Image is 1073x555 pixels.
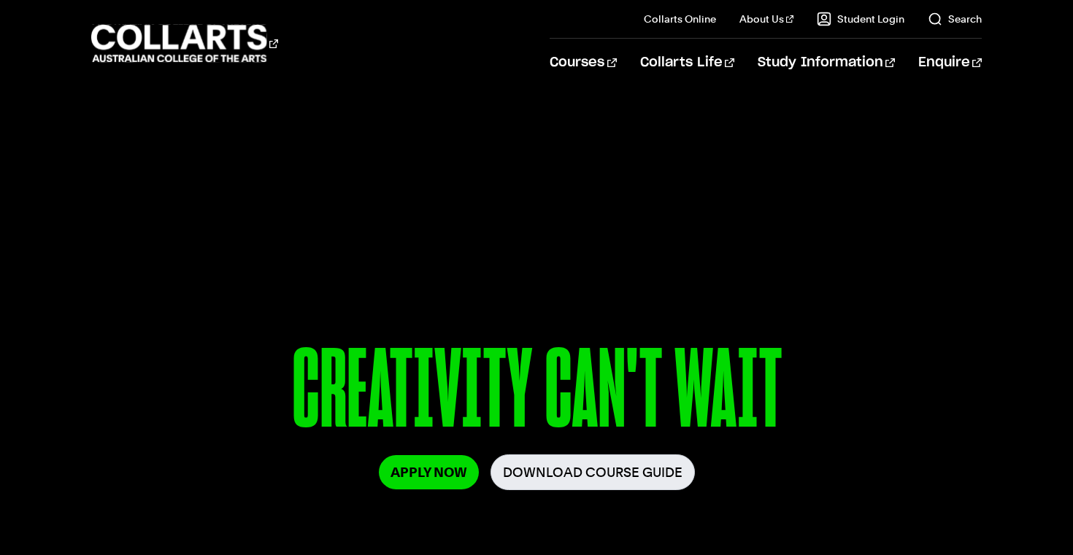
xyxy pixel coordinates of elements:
a: Search [928,12,982,26]
a: Courses [550,39,616,87]
a: About Us [739,12,793,26]
a: Student Login [817,12,904,26]
p: CREATIVITY CAN'T WAIT [102,334,971,454]
a: Collarts Online [644,12,716,26]
div: Go to homepage [91,23,278,64]
a: Enquire [918,39,982,87]
a: Study Information [758,39,895,87]
a: Collarts Life [640,39,734,87]
a: Apply Now [379,455,479,489]
a: Download Course Guide [491,454,695,490]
